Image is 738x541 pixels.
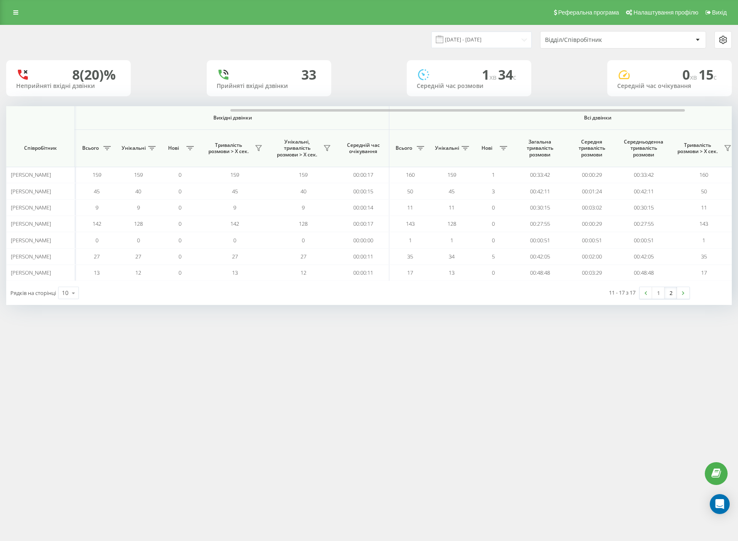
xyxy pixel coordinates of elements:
[10,289,56,297] span: Рядків на сторінці
[492,204,495,211] span: 0
[665,287,677,299] a: 2
[514,265,566,281] td: 00:48:48
[618,216,670,232] td: 00:27:55
[13,145,67,151] span: Співробітник
[701,269,707,276] span: 17
[572,139,611,158] span: Середня тривалість розмови
[566,232,618,248] td: 00:00:51
[618,183,670,199] td: 00:42:11
[513,73,516,82] span: c
[701,204,707,211] span: 11
[702,236,705,244] span: 1
[217,83,321,90] div: Прийняті вхідні дзвінки
[337,249,389,265] td: 00:00:11
[407,269,413,276] span: 17
[699,171,708,178] span: 160
[407,253,413,260] span: 35
[233,236,236,244] span: 0
[337,183,389,199] td: 00:00:15
[178,188,181,195] span: 0
[406,220,415,227] span: 143
[94,188,100,195] span: 45
[449,253,455,260] span: 34
[205,142,252,155] span: Тривалість розмови > Х сек.
[618,265,670,281] td: 00:48:48
[273,139,321,158] span: Унікальні, тривалість розмови > Х сек.
[482,66,498,83] span: 1
[699,220,708,227] span: 143
[11,220,51,227] span: [PERSON_NAME]
[72,67,116,83] div: 8 (20)%
[337,216,389,232] td: 00:00:17
[435,145,459,151] span: Унікальні
[492,269,495,276] span: 0
[682,66,699,83] span: 0
[447,220,456,227] span: 128
[498,66,516,83] span: 34
[301,269,306,276] span: 12
[514,232,566,248] td: 00:00:51
[492,171,495,178] span: 1
[95,236,98,244] span: 0
[337,232,389,248] td: 00:00:00
[618,232,670,248] td: 00:00:51
[712,9,727,16] span: Вихід
[135,188,141,195] span: 40
[489,73,498,82] span: хв
[609,288,635,297] div: 11 - 17 з 17
[492,236,495,244] span: 0
[566,167,618,183] td: 00:00:29
[135,269,141,276] span: 12
[11,171,51,178] span: [PERSON_NAME]
[566,249,618,265] td: 00:02:00
[701,188,707,195] span: 50
[407,204,413,211] span: 11
[178,220,181,227] span: 0
[122,145,146,151] span: Унікальні
[232,253,238,260] span: 27
[233,204,236,211] span: 9
[714,73,717,82] span: c
[558,9,619,16] span: Реферальна програма
[409,236,412,244] span: 1
[674,142,721,155] span: Тривалість розмови > Х сек.
[701,253,707,260] span: 35
[545,37,644,44] div: Відділ/Співробітник
[633,9,698,16] span: Налаштування профілю
[450,236,453,244] span: 1
[449,204,455,211] span: 11
[492,188,495,195] span: 3
[566,265,618,281] td: 00:03:29
[163,145,184,151] span: Нові
[95,115,370,121] span: Вихідні дзвінки
[301,67,316,83] div: 33
[11,253,51,260] span: [PERSON_NAME]
[406,171,415,178] span: 160
[232,269,238,276] span: 13
[624,139,663,158] span: Середньоденна тривалість розмови
[11,188,51,195] span: [PERSON_NAME]
[337,167,389,183] td: 00:00:17
[699,66,717,83] span: 15
[566,183,618,199] td: 00:01:24
[618,249,670,265] td: 00:42:05
[618,167,670,183] td: 00:33:42
[299,171,308,178] span: 159
[492,220,495,227] span: 0
[301,253,306,260] span: 27
[514,200,566,216] td: 00:30:15
[302,204,305,211] span: 9
[337,265,389,281] td: 00:00:11
[62,289,68,297] div: 10
[617,83,722,90] div: Середній час очікування
[492,253,495,260] span: 5
[80,145,101,151] span: Всього
[11,204,51,211] span: [PERSON_NAME]
[95,204,98,211] span: 9
[301,188,306,195] span: 40
[449,269,455,276] span: 13
[710,494,730,514] div: Open Intercom Messenger
[137,204,140,211] span: 9
[447,171,456,178] span: 159
[514,216,566,232] td: 00:27:55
